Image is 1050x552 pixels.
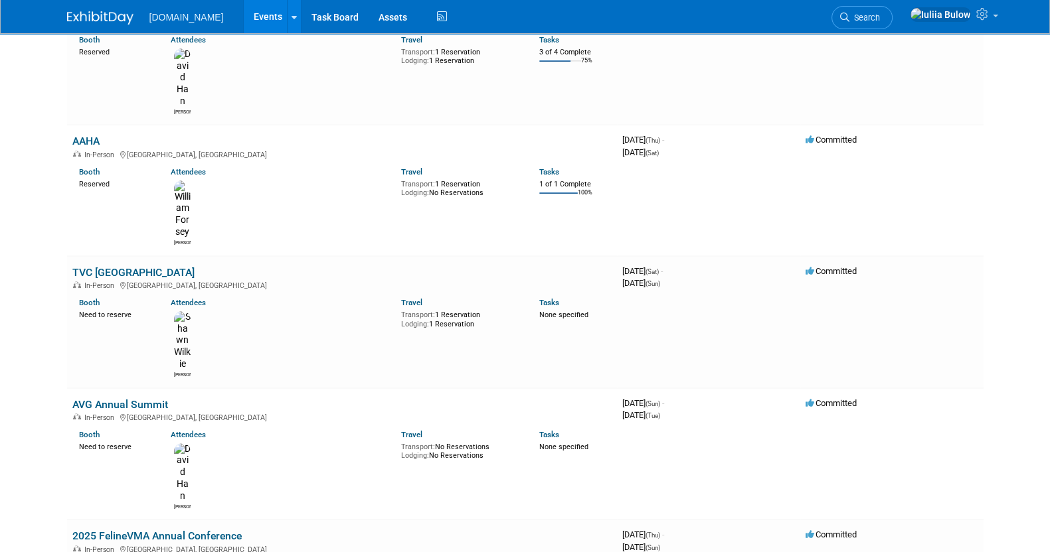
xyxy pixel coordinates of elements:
div: 1 Reservation No Reservations [401,177,519,198]
div: 1 Reservation 1 Reservation [401,45,519,66]
a: Tasks [539,35,559,44]
img: Shawn Wilkie [174,311,191,370]
span: Transport: [401,180,435,188]
a: AVG Annual Summit [72,398,168,411]
span: (Sun) [646,280,660,287]
div: William Forsey [174,238,191,246]
span: Transport: [401,443,435,451]
td: 75% [581,57,592,75]
span: [DATE] [622,398,664,408]
div: 1 of 1 Complete [539,180,612,189]
span: Lodging: [401,320,429,328]
img: David Han [174,443,191,502]
span: None specified [539,443,588,451]
span: Transport: [401,48,435,56]
span: - [661,266,663,276]
img: In-Person Event [73,413,81,420]
span: [DATE] [622,266,663,276]
a: 2025 FelineVMA Annual Conference [72,529,242,542]
span: [DATE] [622,147,659,157]
a: Tasks [539,298,559,307]
a: Booth [79,167,100,176]
span: - [662,398,664,408]
div: Reserved [79,177,151,189]
a: Travel [401,430,422,439]
a: Attendees [171,35,206,44]
span: Search [849,13,880,23]
a: Tasks [539,167,559,176]
span: Lodging: [401,451,429,460]
span: Lodging: [401,56,429,65]
span: Committed [806,398,857,408]
span: Committed [806,266,857,276]
a: Attendees [171,430,206,439]
span: (Sun) [646,400,660,407]
span: [DOMAIN_NAME] [149,12,224,23]
span: - [662,135,664,145]
div: No Reservations No Reservations [401,440,519,460]
img: William Forsey [174,180,191,238]
span: [DATE] [622,135,664,145]
a: Search [831,6,893,29]
span: In-Person [84,281,118,290]
div: David Han [174,502,191,510]
span: (Thu) [646,137,660,144]
img: David Han [174,48,191,107]
span: [DATE] [622,410,660,420]
div: Shawn Wilkie [174,370,191,378]
a: Attendees [171,298,206,307]
div: David Han [174,107,191,115]
span: In-Person [84,151,118,159]
img: In-Person Event [73,281,81,288]
a: Booth [79,430,100,439]
span: (Tue) [646,412,660,419]
span: (Sat) [646,268,659,275]
a: Attendees [171,167,206,176]
span: [DATE] [622,542,660,552]
a: Travel [401,167,422,176]
a: Tasks [539,430,559,439]
span: (Sun) [646,544,660,551]
div: 1 Reservation 1 Reservation [401,308,519,328]
span: [DATE] [622,278,660,288]
div: 3 of 4 Complete [539,48,612,57]
span: None specified [539,310,588,319]
a: Booth [79,298,100,307]
span: (Sat) [646,149,659,157]
span: In-Person [84,413,118,422]
img: ExhibitDay [67,11,133,25]
img: In-Person Event [73,545,81,552]
div: [GEOGRAPHIC_DATA], [GEOGRAPHIC_DATA] [72,411,612,422]
a: Travel [401,298,422,307]
span: Committed [806,529,857,539]
span: (Thu) [646,531,660,539]
div: Reserved [79,45,151,57]
div: Need to reserve [79,308,151,320]
img: Iuliia Bulow [910,7,971,22]
a: Booth [79,35,100,44]
a: TVC [GEOGRAPHIC_DATA] [72,266,195,279]
a: Travel [401,35,422,44]
img: In-Person Event [73,151,81,157]
div: [GEOGRAPHIC_DATA], [GEOGRAPHIC_DATA] [72,279,612,290]
a: AAHA [72,135,100,147]
span: [DATE] [622,529,664,539]
span: Transport: [401,310,435,319]
span: Lodging: [401,188,429,197]
span: - [662,529,664,539]
div: Need to reserve [79,440,151,452]
div: [GEOGRAPHIC_DATA], [GEOGRAPHIC_DATA] [72,149,612,159]
td: 100% [578,189,592,207]
span: Committed [806,135,857,145]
